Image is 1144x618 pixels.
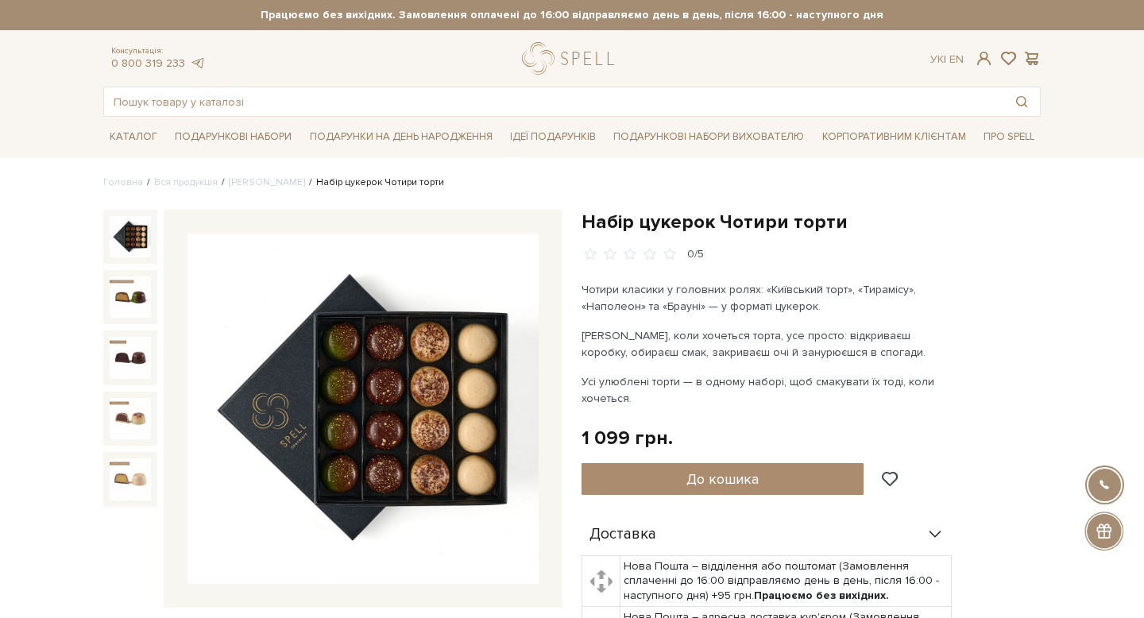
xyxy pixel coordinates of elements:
[582,210,1041,234] h1: Набір цукерок Чотири торти
[305,176,444,190] li: Набір цукерок Чотири торти
[111,46,205,56] span: Консультація:
[111,56,185,70] a: 0 800 319 233
[930,52,964,67] div: Ук
[754,589,889,602] b: Працюємо без вихідних.
[110,458,151,500] img: Набір цукерок Чотири торти
[110,337,151,378] img: Набір цукерок Чотири торти
[189,56,205,70] a: telegram
[103,125,164,149] a: Каталог
[168,125,298,149] a: Подарункові набори
[582,281,954,315] p: Чотири класики у головних ролях: «Київський торт», «Тирамісу», «Наполеон» та «Брауні» — у форматі...
[303,125,499,149] a: Подарунки на День народження
[582,327,954,361] p: [PERSON_NAME], коли хочеться торта, усе просто: відкриваєш коробку, обираєш смак, закриваєш очі й...
[944,52,946,66] span: |
[103,176,143,188] a: Головна
[187,234,539,585] img: Набір цукерок Чотири торти
[110,276,151,318] img: Набір цукерок Чотири торти
[110,398,151,439] img: Набір цукерок Чотири торти
[229,176,305,188] a: [PERSON_NAME]
[154,176,218,188] a: Вся продукція
[949,52,964,66] a: En
[504,125,602,149] a: Ідеї подарунків
[104,87,1003,116] input: Пошук товару у каталозі
[977,125,1041,149] a: Про Spell
[589,527,656,542] span: Доставка
[1003,87,1040,116] button: Пошук товару у каталозі
[110,216,151,257] img: Набір цукерок Чотири торти
[522,42,621,75] a: logo
[816,123,972,150] a: Корпоративним клієнтам
[582,373,954,407] p: Усі улюблені торти — в одному наборі, щоб смакувати їх тоді, коли хочеться.
[620,556,952,607] td: Нова Пошта – відділення або поштомат (Замовлення сплаченні до 16:00 відправляємо день в день, піс...
[687,247,704,262] div: 0/5
[103,8,1041,22] strong: Працюємо без вихідних. Замовлення оплачені до 16:00 відправляємо день в день, після 16:00 - насту...
[686,470,759,488] span: До кошика
[607,123,810,150] a: Подарункові набори вихователю
[582,463,864,495] button: До кошика
[582,426,673,450] div: 1 099 грн.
